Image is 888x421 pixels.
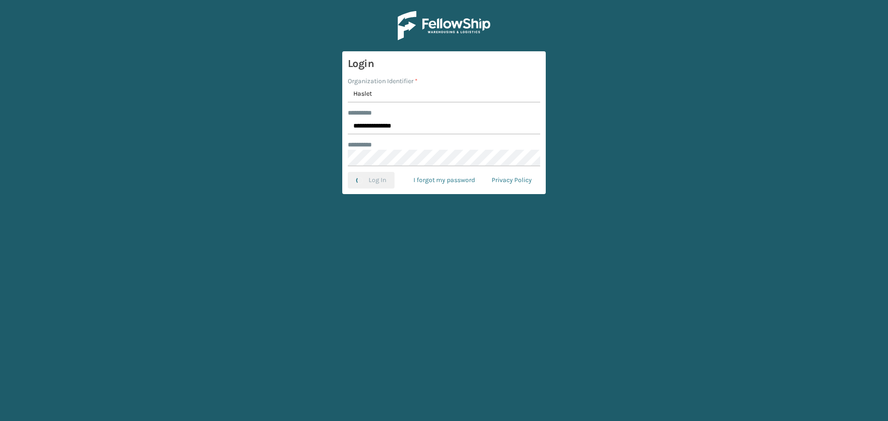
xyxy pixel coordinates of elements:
[348,76,418,86] label: Organization Identifier
[398,11,490,40] img: Logo
[405,172,483,189] a: I forgot my password
[348,57,540,71] h3: Login
[348,172,395,189] button: Log In
[483,172,540,189] a: Privacy Policy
